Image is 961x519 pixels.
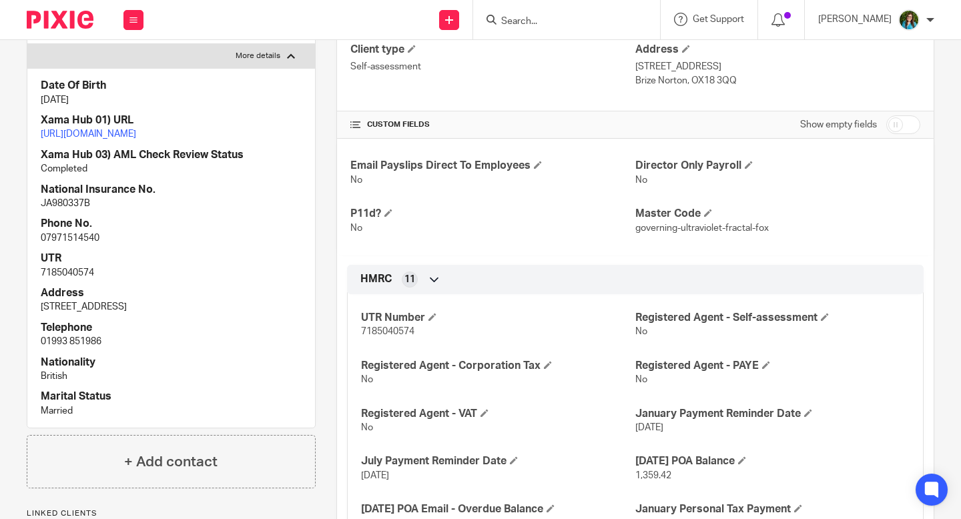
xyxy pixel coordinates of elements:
p: 01993 851986 [41,335,302,348]
h4: Registered Agent - Self-assessment [635,311,910,325]
span: [DATE] [361,471,389,480]
p: British [41,370,302,383]
h4: Registered Agent - Corporation Tax [361,359,635,373]
p: Linked clients [27,508,316,519]
h4: National Insurance No. [41,183,302,197]
h4: P11d? [350,207,635,221]
img: Pixie [27,11,93,29]
p: [STREET_ADDRESS] [635,60,920,73]
h4: Email Payslips Direct To Employees [350,159,635,173]
a: [URL][DOMAIN_NAME] [41,129,136,139]
p: Married [41,404,302,418]
h4: Client type [350,43,635,57]
h4: Address [41,286,302,300]
h4: Date Of Birth [41,79,302,93]
p: Brize Norton, OX18 3QQ [635,74,920,87]
h4: Registered Agent - PAYE [635,359,910,373]
p: Completed [41,162,302,175]
h4: Xama Hub 03) AML Check Review Status [41,148,302,162]
input: Search [500,16,620,28]
h4: January Payment Reminder Date [635,407,910,421]
h4: UTR [41,251,302,266]
h4: + Add contact [124,452,218,472]
h4: Registered Agent - VAT [361,407,635,421]
h4: [DATE] POA Email - Overdue Balance [361,502,635,516]
span: No [350,175,362,185]
label: Show empty fields [800,118,877,131]
span: No [350,223,362,233]
span: HMRC [360,272,392,286]
h4: Phone No. [41,217,302,231]
p: 07971514540 [41,231,302,245]
h4: [DATE] POA Balance [635,454,910,468]
span: No [361,423,373,432]
h4: Director Only Payroll [635,159,920,173]
h4: Nationality [41,356,302,370]
span: No [361,375,373,384]
span: 11 [404,273,415,286]
h4: UTR Number [361,311,635,325]
span: Get Support [693,15,744,24]
span: governing-ultraviolet-fractal-fox [635,223,769,233]
p: [DATE] [41,93,302,107]
p: More details [236,51,280,61]
span: 1,359.42 [635,471,671,480]
h4: July Payment Reminder Date [361,454,635,468]
h4: Xama Hub 01) URL [41,113,302,127]
h4: Marital Status [41,390,302,404]
span: [DATE] [635,423,663,432]
span: No [635,175,647,185]
p: [PERSON_NAME] [818,13,892,26]
h4: Telephone [41,321,302,335]
p: JA980337B [41,197,302,210]
span: No [635,327,647,336]
span: No [635,375,647,384]
h4: CUSTOM FIELDS [350,119,635,130]
p: Self-assessment [350,60,635,73]
h4: January Personal Tax Payment [635,502,910,516]
img: 6q1_Xd0A.jpeg [898,9,920,31]
p: [STREET_ADDRESS] [41,300,302,314]
h4: Master Code [635,207,920,221]
h4: Address [635,43,920,57]
span: 7185040574 [361,327,414,336]
p: 7185040574 [41,266,302,280]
